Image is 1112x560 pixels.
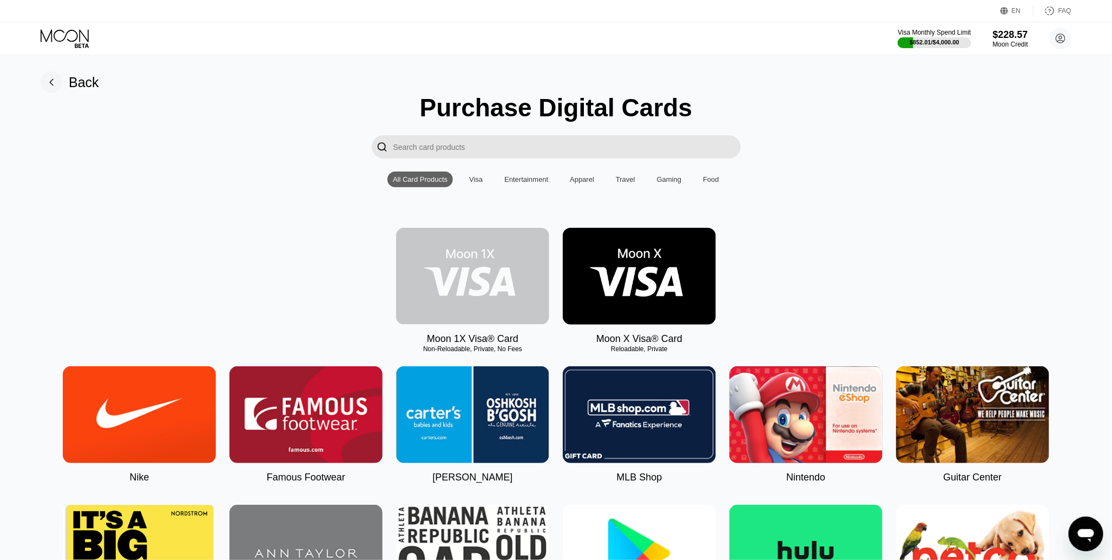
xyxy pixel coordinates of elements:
[69,75,99,90] div: Back
[596,333,682,345] div: Moon X Visa® Card
[129,472,149,483] div: Nike
[469,175,483,183] div: Visa
[570,175,594,183] div: Apparel
[652,172,687,187] div: Gaming
[943,472,1002,483] div: Guitar Center
[1034,5,1071,16] div: FAQ
[464,172,488,187] div: Visa
[657,175,682,183] div: Gaming
[1058,7,1071,15] div: FAQ
[698,172,725,187] div: Food
[610,172,641,187] div: Travel
[396,345,549,353] div: Non-Reloadable, Private, No Fees
[910,39,959,45] div: $852.01 / $4,000.00
[993,29,1028,48] div: $228.57Moon Credit
[616,175,635,183] div: Travel
[786,472,825,483] div: Nintendo
[432,472,512,483] div: [PERSON_NAME]
[616,472,662,483] div: MLB Shop
[387,172,453,187] div: All Card Products
[41,71,99,93] div: Back
[1069,517,1103,551] iframe: Button to launch messaging window
[504,175,548,183] div: Entertainment
[267,472,345,483] div: Famous Footwear
[372,135,393,159] div: 
[898,29,971,48] div: Visa Monthly Spend Limit$852.01/$4,000.00
[420,93,693,122] div: Purchase Digital Cards
[564,172,600,187] div: Apparel
[703,175,719,183] div: Food
[377,141,388,153] div: 
[993,41,1028,48] div: Moon Credit
[499,172,554,187] div: Entertainment
[898,29,971,36] div: Visa Monthly Spend Limit
[393,175,448,183] div: All Card Products
[993,29,1028,41] div: $228.57
[1012,7,1021,15] div: EN
[427,333,518,345] div: Moon 1X Visa® Card
[393,135,741,159] input: Search card products
[563,345,716,353] div: Reloadable, Private
[1001,5,1034,16] div: EN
